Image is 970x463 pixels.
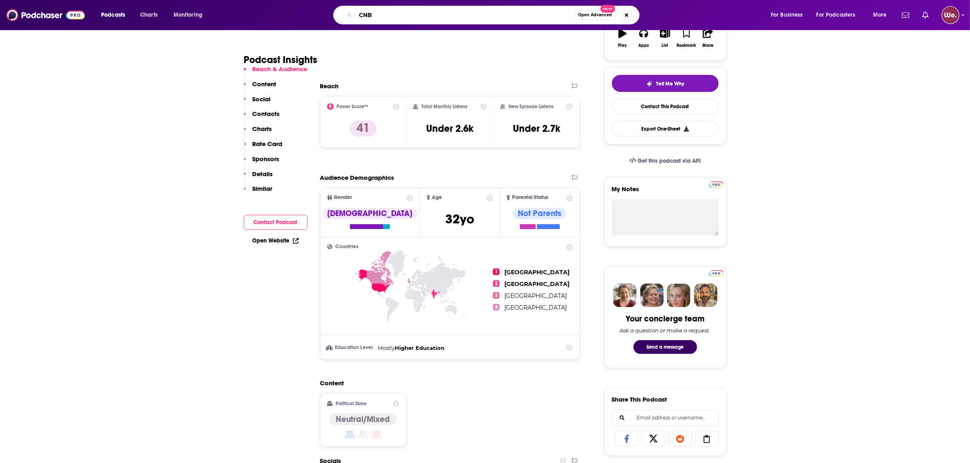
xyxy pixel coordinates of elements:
button: open menu [811,9,867,22]
img: Jules Profile [667,284,691,307]
span: Age [432,195,442,200]
button: Content [244,80,277,95]
span: New [600,5,615,13]
button: Share [697,24,718,53]
h3: Education Level [327,345,375,350]
button: Play [612,24,633,53]
div: Ask a question or make a request. [620,327,710,334]
div: Your concierge team [626,314,704,324]
a: Charts [135,9,163,22]
p: Similar [253,185,273,192]
h2: Political Skew [336,401,367,406]
img: Sydney Profile [613,284,637,307]
a: Open Website [253,237,299,244]
span: Tell Me Why [656,81,684,87]
span: Parental Status [512,195,548,200]
span: Countries [336,244,359,249]
a: Pro website [709,180,724,188]
p: 41 [350,120,376,137]
img: Podchaser Pro [709,270,724,277]
div: [DEMOGRAPHIC_DATA] [323,208,418,219]
span: [GEOGRAPHIC_DATA] [504,304,567,311]
div: List [662,43,669,48]
div: Play [618,43,627,48]
h2: Power Score™ [337,104,369,109]
button: tell me why sparkleTell Me Why [612,75,719,92]
h4: Neutral/Mixed [336,414,390,424]
button: Send a message [633,340,697,354]
p: Reach & Audience [253,65,308,73]
h2: Audience Demographics [320,174,394,181]
span: Charts [140,9,158,21]
a: Show notifications dropdown [899,8,913,22]
h2: Reach [320,82,339,90]
button: open menu [168,9,213,22]
label: My Notes [612,185,719,199]
button: Show profile menu [941,6,959,24]
button: Similar [244,185,273,200]
h2: Content [320,379,574,387]
span: 32 yo [445,211,474,227]
img: Podchaser - Follow, Share and Rate Podcasts [7,7,85,23]
span: 3 [493,292,499,299]
h3: Under 2.6k [426,122,473,135]
span: Gender [334,195,352,200]
span: 4 [493,304,499,310]
span: [GEOGRAPHIC_DATA] [504,269,570,276]
span: [GEOGRAPHIC_DATA] [504,280,570,288]
a: Share on Facebook [615,431,639,446]
span: 2 [493,280,499,287]
p: Social [253,95,271,103]
button: Contacts [244,110,280,125]
a: Share on Reddit [669,431,692,446]
span: 1 [493,269,499,275]
button: Export One-Sheet [612,121,719,137]
span: Podcasts [101,9,125,21]
a: Pro website [709,269,724,277]
a: Copy Link [695,431,719,446]
h2: New Episode Listens [508,104,553,109]
p: Details [253,170,273,178]
a: Get this podcast via API [623,151,708,171]
img: Podchaser Pro [709,181,724,188]
h2: Total Monthly Listens [421,104,467,109]
p: Charts [253,125,272,133]
div: Search followers [612,410,719,426]
div: Apps [638,43,649,48]
a: Share on X/Twitter [642,431,665,446]
span: For Business [771,9,803,21]
button: Sponsors [244,155,279,170]
input: Search podcasts, credits, & more... [356,9,574,22]
span: Monitoring [174,9,202,21]
button: Open AdvancedNew [574,10,616,20]
button: open menu [867,9,897,22]
p: Content [253,80,277,88]
button: open menu [765,9,813,22]
span: Get this podcast via API [638,157,701,164]
img: Jon Profile [694,284,717,307]
a: Show notifications dropdown [919,8,932,22]
button: Details [244,170,273,185]
h3: Under 2.7k [513,122,560,135]
div: Bookmark [677,43,696,48]
button: Social [244,95,271,110]
span: Open Advanced [578,13,612,17]
h1: Podcast Insights [244,54,318,66]
p: Sponsors [253,155,279,163]
button: Bookmark [676,24,697,53]
button: List [654,24,675,53]
button: Contact Podcast [244,215,308,230]
button: open menu [95,9,136,22]
input: Email address or username... [619,410,712,426]
span: For Podcasters [816,9,856,21]
div: Not Parents [513,208,566,219]
img: User Profile [941,6,959,24]
h3: Share This Podcast [612,395,667,403]
span: Mostly [378,345,395,351]
a: Contact This Podcast [612,98,719,114]
p: Contacts [253,110,280,118]
button: Charts [244,125,272,140]
span: Higher Education [395,345,445,351]
button: Reach & Audience [244,65,308,80]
